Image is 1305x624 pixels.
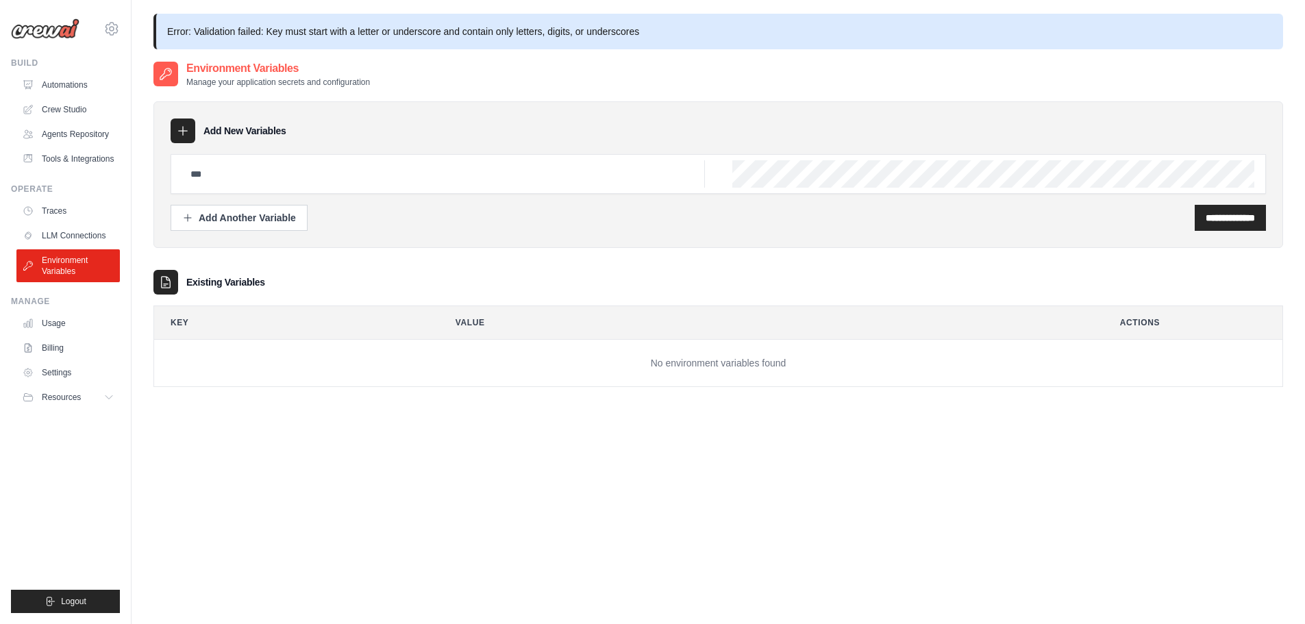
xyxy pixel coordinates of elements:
h2: Environment Variables [186,60,370,77]
img: Logo [11,18,79,39]
a: Crew Studio [16,99,120,121]
th: Actions [1104,306,1282,339]
h3: Add New Variables [203,124,286,138]
th: Key [154,306,428,339]
div: Operate [11,184,120,195]
a: Environment Variables [16,249,120,282]
button: Resources [16,386,120,408]
span: Logout [61,596,86,607]
h3: Existing Variables [186,275,265,289]
a: LLM Connections [16,225,120,247]
div: Build [11,58,120,68]
td: No environment variables found [154,340,1282,387]
button: Add Another Variable [171,205,308,231]
th: Value [439,306,1093,339]
a: Traces [16,200,120,222]
a: Settings [16,362,120,384]
p: Error: Validation failed: Key must start with a letter or underscore and contain only letters, di... [153,14,1283,49]
div: Add Another Variable [182,211,296,225]
a: Automations [16,74,120,96]
a: Agents Repository [16,123,120,145]
a: Billing [16,337,120,359]
p: Manage your application secrets and configuration [186,77,370,88]
button: Logout [11,590,120,613]
span: Resources [42,392,81,403]
a: Usage [16,312,120,334]
a: Tools & Integrations [16,148,120,170]
div: Manage [11,296,120,307]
